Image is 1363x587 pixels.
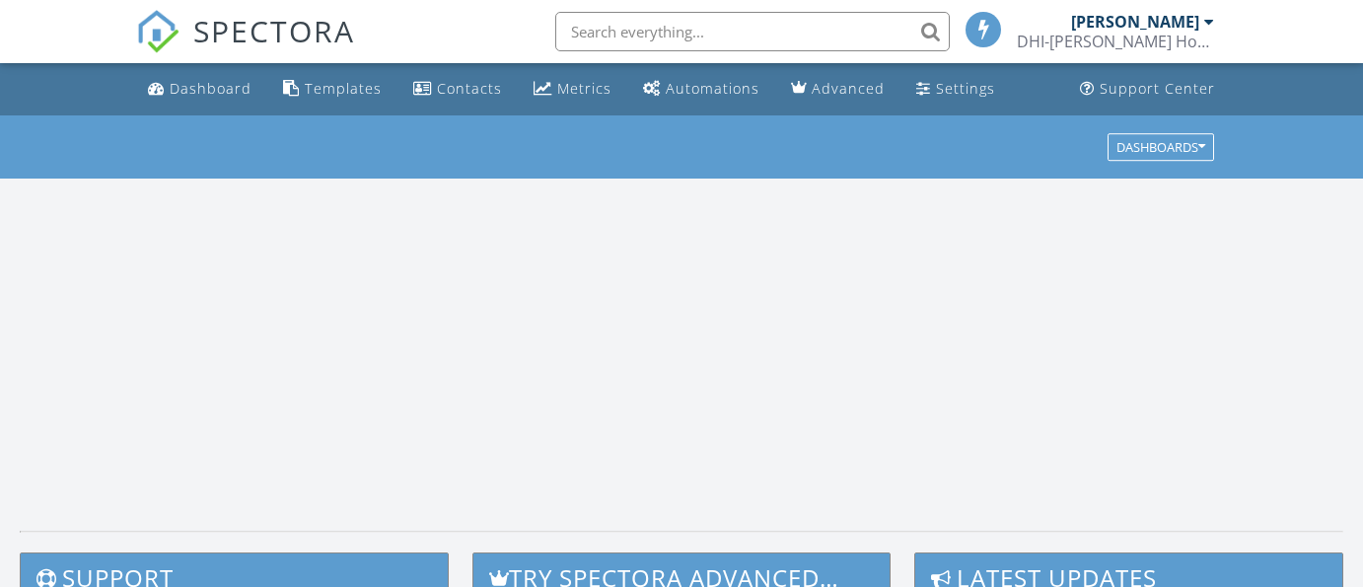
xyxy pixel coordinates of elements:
[1071,12,1199,32] div: [PERSON_NAME]
[635,71,767,108] a: Automations (Basic)
[936,79,995,98] div: Settings
[557,79,611,98] div: Metrics
[275,71,390,108] a: Templates
[1100,79,1215,98] div: Support Center
[405,71,510,108] a: Contacts
[140,71,259,108] a: Dashboard
[305,79,382,98] div: Templates
[136,10,179,53] img: The Best Home Inspection Software - Spectora
[193,10,355,51] span: SPECTORA
[555,12,950,51] input: Search everything...
[666,79,759,98] div: Automations
[526,71,619,108] a: Metrics
[783,71,893,108] a: Advanced
[1116,140,1205,154] div: Dashboards
[170,79,251,98] div: Dashboard
[437,79,502,98] div: Contacts
[812,79,885,98] div: Advanced
[136,27,355,68] a: SPECTORA
[1108,133,1214,161] button: Dashboards
[908,71,1003,108] a: Settings
[1072,71,1223,108] a: Support Center
[1017,32,1214,51] div: DHI-Davis Home Inspections, LLC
